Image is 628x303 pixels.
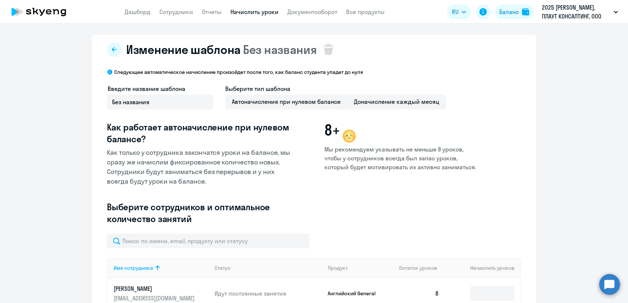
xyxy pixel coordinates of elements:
h3: Как работает автоначисление при нулевом балансе? [107,121,294,145]
div: Имя сотрудника [114,265,153,271]
span: Введите название шаблона [108,85,185,92]
p: Следующее автоматическое начисление произойдет после того, как баланс студента упадет до нуля [114,69,363,75]
p: Английский General [328,290,383,297]
img: balance [522,8,529,16]
button: RU [447,4,471,19]
h3: Выберите сотрудников и оптимальное количество занятий [107,201,294,225]
div: Продукт [328,265,394,271]
a: Начислить уроки [230,8,278,16]
input: Поиск по имени, email, продукту или статусу [107,234,310,248]
button: 2025 [PERSON_NAME], ПЛАУТ КОНСАЛТИНГ, ООО [538,3,622,21]
a: Документооборот [287,8,337,16]
button: Балансbalance [495,4,534,19]
span: RU [452,7,459,16]
a: Дашборд [125,8,151,16]
div: Статус [215,265,322,271]
div: Баланс [499,7,519,16]
p: [PERSON_NAME] [114,285,196,293]
a: [PERSON_NAME][EMAIL_ADDRESS][DOMAIN_NAME] [114,285,209,302]
span: Доначисление каждый месяц [347,95,446,109]
img: wink [340,127,358,145]
p: Идут постоянные занятия [215,289,322,297]
p: Как только у сотрудника закончатся уроки на балансе, мы сразу же начислим фиксированное количеств... [107,148,294,186]
p: Мы рекомендуем указывать не меньше 8 уроков, чтобы у сотрудников всегда был запас уроков, который... [324,145,477,171]
span: Автоначисления при нулевом балансе [225,95,347,109]
a: Сотрудники [159,8,193,16]
div: Продукт [328,265,348,271]
span: Изменение шаблона [126,42,241,57]
span: Остаток уроков [399,265,437,271]
div: Остаток уроков [399,265,445,271]
p: [EMAIL_ADDRESS][DOMAIN_NAME] [114,294,196,302]
span: Без названия [243,42,317,57]
span: 8+ [324,121,340,139]
th: Начислить уроков [445,258,520,278]
div: Статус [215,265,230,271]
input: Без названия [107,95,213,109]
p: 2025 [PERSON_NAME], ПЛАУТ КОНСАЛТИНГ, ООО [542,3,611,21]
h4: Выберите тип шаблона [225,84,446,93]
a: Все продукты [346,8,385,16]
div: Имя сотрудника [114,265,209,271]
a: Отчеты [202,8,222,16]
